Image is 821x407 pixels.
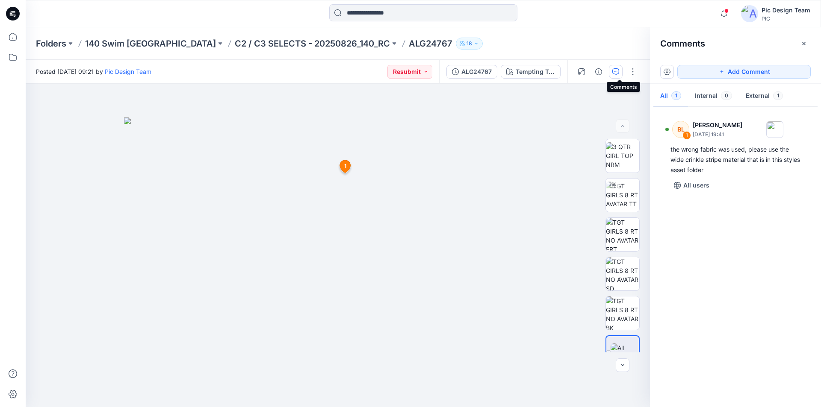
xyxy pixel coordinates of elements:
[677,65,811,79] button: Add Comment
[606,257,639,290] img: TGT GIRLS 8 RT NO AVATAR SD
[461,67,492,76] div: ALG24767
[606,218,639,251] img: TGT GIRLS 8 RT NO AVATAR FRT
[446,65,497,79] button: ALG24767
[671,91,681,100] span: 1
[653,85,688,107] button: All
[672,121,689,138] div: BL
[516,67,555,76] div: Tempting Teal
[467,39,472,48] p: 18
[36,67,151,76] span: Posted [DATE] 09:21 by
[611,343,639,361] img: All colorways
[606,296,639,330] img: TGT GIRLS 8 RT NO AVATAR BK
[693,130,742,139] p: [DATE] 19:41
[592,65,605,79] button: Details
[721,91,732,100] span: 0
[235,38,390,50] a: C2 / C3 SELECTS - 20250826_140_RC
[773,91,783,100] span: 1
[456,38,483,50] button: 18
[36,38,66,50] a: Folders
[105,68,151,75] a: Pic Design Team
[606,142,639,169] img: 3 QTR GIRL TOP NRM
[670,179,713,192] button: All users
[741,5,758,22] img: avatar
[501,65,561,79] button: Tempting Teal
[683,180,709,190] p: All users
[409,38,452,50] p: ALG24767
[688,85,739,107] button: Internal
[85,38,216,50] a: 140 Swim [GEOGRAPHIC_DATA]
[682,131,691,140] div: 1
[762,15,810,22] div: PIC
[693,120,742,130] p: [PERSON_NAME]
[670,144,800,175] div: the wrong fabric was used, please use the wide crinkle stripe material that is in this styles ass...
[606,182,639,208] img: TGT GIRLS 8 RT AVATAR TT
[762,5,810,15] div: Pic Design Team
[739,85,790,107] button: External
[660,38,705,49] h2: Comments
